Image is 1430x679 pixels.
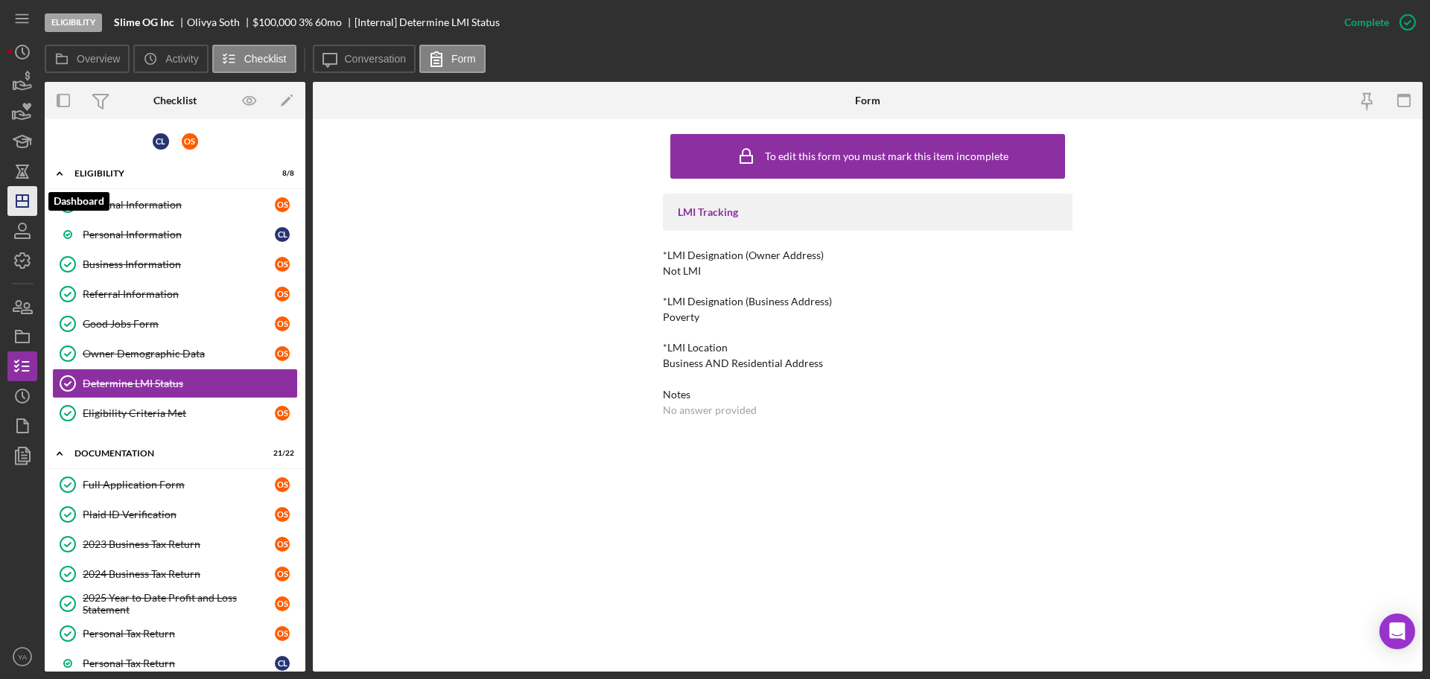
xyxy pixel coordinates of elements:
span: $100,000 [252,16,296,28]
div: Notes [663,389,1072,401]
div: Documentation [74,449,257,458]
div: LMI Tracking [678,206,1058,218]
div: No answer provided [663,404,757,416]
div: C L [275,656,290,671]
div: Personal Information [83,199,275,211]
div: 3 % [299,16,313,28]
a: Plaid ID VerificationOS [52,500,298,529]
button: Checklist [212,45,296,73]
label: Conversation [345,53,407,65]
div: 2024 Business Tax Return [83,568,275,580]
a: Eligibility Criteria MetOS [52,398,298,428]
div: Business Information [83,258,275,270]
div: 8 / 8 [267,169,294,178]
div: Personal Information [83,229,275,240]
a: Good Jobs FormOS [52,309,298,339]
a: Personal InformationCL [52,220,298,249]
button: Form [419,45,486,73]
div: O S [275,596,290,611]
div: Form [855,95,880,106]
label: Activity [165,53,198,65]
a: Personal InformationOS [52,190,298,220]
div: Eligibility [74,169,257,178]
a: Referral InformationOS [52,279,298,309]
div: Full Application Form [83,479,275,491]
div: 60 mo [315,16,342,28]
div: Checklist [153,95,197,106]
div: C L [153,133,169,150]
div: [Internal] Determine LMI Status [355,16,500,28]
div: 2023 Business Tax Return [83,538,275,550]
div: 2025 Year to Date Profit and Loss Statement [83,592,275,616]
div: Eligibility [45,13,102,32]
div: O S [275,346,290,361]
div: O S [275,507,290,522]
div: *LMI Designation (Business Address) [663,296,1072,307]
a: Full Application FormOS [52,470,298,500]
a: 2024 Business Tax ReturnOS [52,559,298,589]
div: O S [275,626,290,641]
a: Business InformationOS [52,249,298,279]
div: To edit this form you must mark this item incomplete [765,150,1008,162]
div: Personal Tax Return [83,628,275,640]
div: Open Intercom Messenger [1379,613,1415,649]
div: O S [275,316,290,331]
div: O S [275,287,290,302]
div: Complete [1344,7,1389,37]
div: Eligibility Criteria Met [83,407,275,419]
div: O S [275,257,290,272]
div: Poverty [663,311,699,323]
a: Determine LMI Status [52,369,298,398]
div: Olivya Soth [187,16,252,28]
div: *LMI Location [663,342,1072,354]
div: Personal Tax Return [83,657,275,669]
button: Conversation [313,45,416,73]
label: Checklist [244,53,287,65]
b: Slime OG Inc [114,16,174,28]
div: Referral Information [83,288,275,300]
div: Good Jobs Form [83,318,275,330]
button: YA [7,642,37,672]
div: Not LMI [663,265,701,277]
a: Personal Tax ReturnCL [52,648,298,678]
div: O S [275,537,290,552]
div: *LMI Designation (Owner Address) [663,249,1072,261]
div: Plaid ID Verification [83,509,275,520]
div: 21 / 22 [267,449,294,458]
div: O S [182,133,198,150]
div: O S [275,477,290,492]
label: Form [451,53,476,65]
div: Owner Demographic Data [83,348,275,360]
div: O S [275,567,290,581]
div: Determine LMI Status [83,377,297,389]
div: C L [275,227,290,242]
div: Business AND Residential Address [663,357,823,369]
button: Activity [133,45,208,73]
text: YA [18,653,28,661]
div: O S [275,197,290,212]
a: 2023 Business Tax ReturnOS [52,529,298,559]
button: Overview [45,45,130,73]
a: Personal Tax ReturnOS [52,619,298,648]
a: Owner Demographic DataOS [52,339,298,369]
label: Overview [77,53,120,65]
a: 2025 Year to Date Profit and Loss StatementOS [52,589,298,619]
button: Complete [1329,7,1423,37]
div: O S [275,406,290,421]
